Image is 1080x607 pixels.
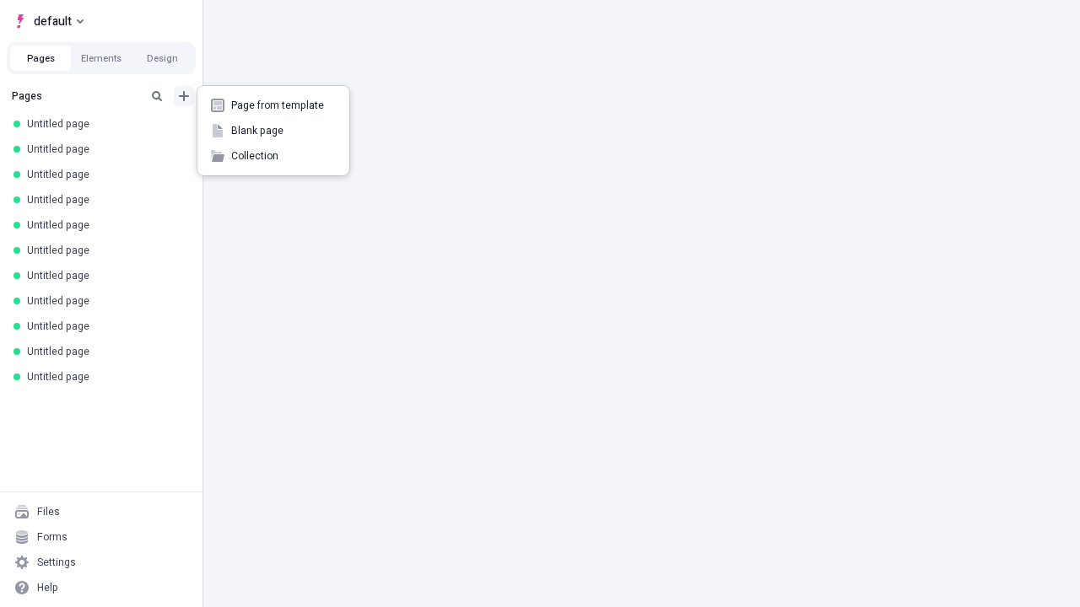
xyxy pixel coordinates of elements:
[7,8,90,34] button: Select site
[27,218,182,232] div: Untitled page
[27,142,182,156] div: Untitled page
[37,505,60,518] div: Files
[27,244,182,257] div: Untitled page
[231,149,336,163] span: Collection
[231,99,336,112] span: Page from template
[37,581,58,594] div: Help
[132,46,192,71] button: Design
[231,124,336,137] span: Blank page
[27,193,182,207] div: Untitled page
[27,269,182,282] div: Untitled page
[27,117,182,131] div: Untitled page
[12,89,140,103] div: Pages
[10,46,71,71] button: Pages
[27,320,182,333] div: Untitled page
[197,86,349,175] div: Add new
[174,86,194,106] button: Add new
[27,345,182,358] div: Untitled page
[27,168,182,181] div: Untitled page
[27,294,182,308] div: Untitled page
[71,46,132,71] button: Elements
[34,11,72,31] span: default
[37,530,67,544] div: Forms
[37,556,76,569] div: Settings
[27,370,182,384] div: Untitled page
